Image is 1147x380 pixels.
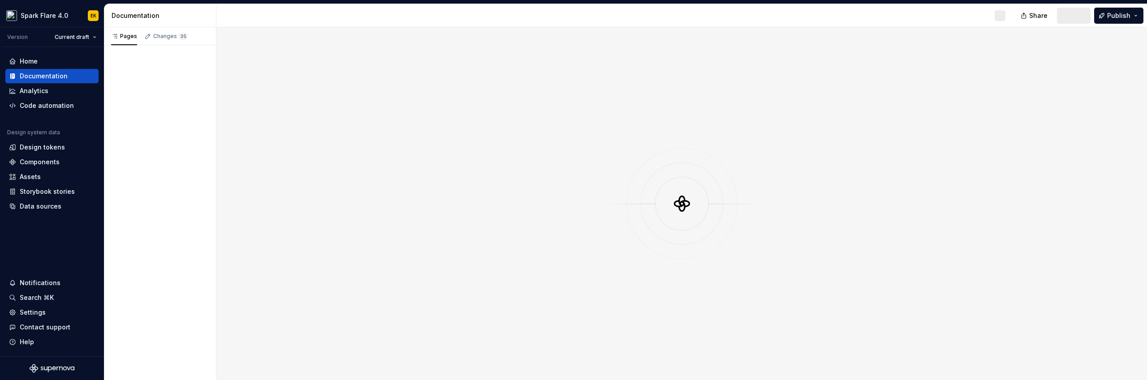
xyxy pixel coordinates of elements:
[30,364,74,373] svg: Supernova Logo
[20,202,61,211] div: Data sources
[5,98,99,113] a: Code automation
[5,290,99,305] button: Search ⌘K
[5,69,99,83] a: Documentation
[7,129,60,136] div: Design system data
[111,33,137,40] div: Pages
[5,305,99,320] a: Settings
[1016,8,1053,24] button: Share
[20,278,60,287] div: Notifications
[153,33,188,40] div: Changes
[51,31,100,43] button: Current draft
[20,337,34,346] div: Help
[20,172,41,181] div: Assets
[5,335,99,349] button: Help
[5,54,99,68] a: Home
[5,184,99,199] a: Storybook stories
[20,308,46,317] div: Settings
[7,34,28,41] div: Version
[5,140,99,154] a: Design tokens
[5,276,99,290] button: Notifications
[20,187,75,196] div: Storybook stories
[1094,8,1143,24] button: Publish
[21,11,68,20] div: Spark Flare 4.0
[20,323,70,332] div: Contact support
[6,10,17,21] img: d6852e8b-7cd7-4438-8c0d-f5a8efe2c281.png
[179,33,188,40] span: 35
[5,320,99,334] button: Contact support
[20,293,54,302] div: Search ⌘K
[112,11,212,20] div: Documentation
[5,84,99,98] a: Analytics
[20,57,38,66] div: Home
[20,143,65,152] div: Design tokens
[55,34,89,41] span: Current draft
[20,86,48,95] div: Analytics
[2,6,102,25] button: Spark Flare 4.0EK
[5,155,99,169] a: Components
[20,101,74,110] div: Code automation
[5,199,99,213] a: Data sources
[91,12,96,19] div: EK
[1107,11,1130,20] span: Publish
[20,158,60,167] div: Components
[20,72,68,81] div: Documentation
[1029,11,1048,20] span: Share
[5,170,99,184] a: Assets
